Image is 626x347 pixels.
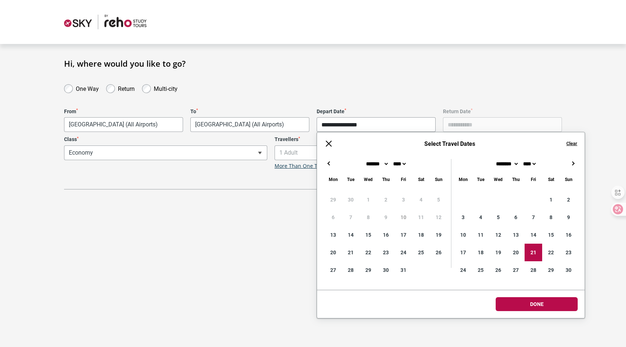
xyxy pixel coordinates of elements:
div: Friday [525,175,542,184]
div: Tuesday [342,175,359,184]
div: Monday [454,175,472,184]
div: 31 [395,261,412,279]
div: 18 [412,226,430,244]
div: 16 [377,226,395,244]
div: 9 [560,208,577,226]
div: 23 [377,244,395,261]
button: Clear [566,140,577,147]
div: Thursday [507,175,525,184]
div: 21 [342,244,359,261]
div: 16 [560,226,577,244]
div: 11 [472,226,489,244]
div: Saturday [412,175,430,184]
div: 26 [430,244,447,261]
div: 6 [507,208,525,226]
div: 25 [472,261,489,279]
div: 20 [507,244,525,261]
div: 28 [342,261,359,279]
button: Done [496,297,578,311]
div: 30 [560,261,577,279]
button: → [569,159,577,168]
div: 25 [412,244,430,261]
div: 19 [430,226,447,244]
div: 14 [525,226,542,244]
div: Saturday [542,175,560,184]
div: 24 [395,244,412,261]
div: Thursday [377,175,395,184]
div: 20 [324,244,342,261]
div: 12 [489,226,507,244]
div: 19 [489,244,507,261]
span: Economy [64,146,267,160]
span: 1 Adult [275,146,477,160]
div: 4 [472,208,489,226]
span: 1 Adult [275,145,478,160]
div: 17 [454,244,472,261]
div: 26 [489,261,507,279]
div: Monday [324,175,342,184]
div: 29 [359,261,377,279]
div: 8 [542,208,560,226]
div: 22 [542,244,560,261]
span: Bangkok, Thailand [190,117,309,132]
div: 13 [324,226,342,244]
div: 14 [342,226,359,244]
div: Tuesday [472,175,489,184]
div: 1 [542,191,560,208]
div: Wednesday [489,175,507,184]
span: Economy [64,145,267,160]
h6: Select Travel Dates [340,140,559,147]
div: 10 [454,226,472,244]
label: Travellers [275,136,478,143]
div: 17 [395,226,412,244]
label: One Way [76,84,99,92]
label: Return [118,84,135,92]
div: 24 [454,261,472,279]
label: From [64,108,183,115]
label: Multi-city [154,84,178,92]
div: Friday [395,175,412,184]
div: 7 [525,208,542,226]
span: Melbourne, Australia [64,117,183,132]
div: 22 [359,244,377,261]
div: 13 [507,226,525,244]
label: Class [64,136,267,143]
div: 15 [359,226,377,244]
div: Wednesday [359,175,377,184]
div: 30 [377,261,395,279]
button: ← [324,159,333,168]
div: 3 [454,208,472,226]
a: More Than One Traveller? [275,163,338,169]
div: 5 [489,208,507,226]
h1: Hi, where would you like to go? [64,59,562,68]
div: 21 [525,244,542,261]
div: 28 [525,261,542,279]
div: 23 [560,244,577,261]
label: Depart Date [317,108,436,115]
div: 27 [324,261,342,279]
label: To [190,108,309,115]
span: Melbourne, Australia [64,118,183,132]
div: 27 [507,261,525,279]
div: Sunday [430,175,447,184]
div: 18 [472,244,489,261]
div: 29 [542,261,560,279]
div: Sunday [560,175,577,184]
div: 2 [560,191,577,208]
span: Bangkok, Thailand [191,118,309,132]
div: 15 [542,226,560,244]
